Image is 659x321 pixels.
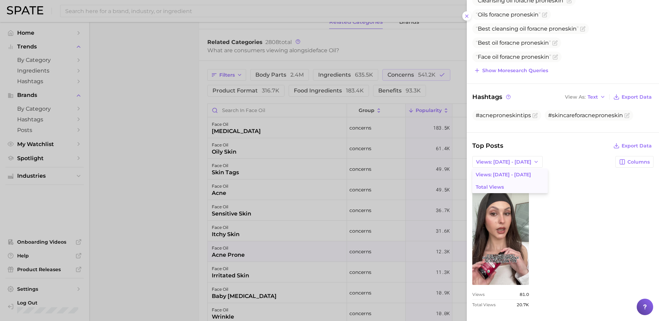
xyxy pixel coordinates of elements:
span: prone [521,54,538,60]
span: Top Posts [472,141,503,151]
button: Flag as miscategorized or irrelevant [553,54,558,60]
span: Oils for skin [476,11,541,18]
span: Views [472,292,485,297]
button: Export Data [612,92,654,102]
span: acne [507,54,520,60]
span: prone [511,11,527,18]
span: Total Views [476,184,504,190]
button: View AsText [563,92,607,101]
span: #acneproneskintips [476,112,531,119]
span: View As [565,95,586,99]
span: acne [534,25,547,32]
span: Hashtags [472,92,512,102]
button: Views: [DATE] - [DATE] [472,156,543,168]
span: acne [506,40,520,46]
button: Flag as miscategorized or irrelevant [580,26,586,32]
span: Views: [DATE] - [DATE] [476,159,531,165]
span: Export Data [622,94,652,100]
button: Show moresearch queries [472,66,550,75]
button: Columns [615,156,654,168]
span: Views: [DATE] - [DATE] [476,172,531,178]
button: Flag as miscategorized or irrelevant [552,40,558,46]
span: Total Views [472,302,496,307]
span: prone [549,25,565,32]
span: acne [496,11,509,18]
button: Flag as miscategorized or irrelevant [532,113,538,118]
span: Face oil for skin [476,54,551,60]
span: #skincareforacneproneskin [548,112,623,119]
span: Export Data [622,143,652,149]
button: Flag as miscategorized or irrelevant [624,113,630,118]
span: 20.7k [517,302,529,307]
span: 81.0 [520,292,529,297]
button: Flag as miscategorized or irrelevant [542,12,547,18]
ul: Views: [DATE] - [DATE] [472,168,548,193]
span: Text [588,95,598,99]
span: Columns [627,159,650,165]
span: Best cleansing oil for skin [476,25,579,32]
button: Export Data [612,141,654,151]
span: Show more search queries [482,68,548,74]
span: Best oil for skin [476,40,551,46]
span: prone [521,40,537,46]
